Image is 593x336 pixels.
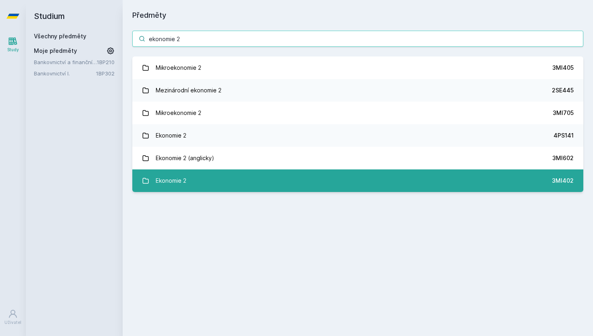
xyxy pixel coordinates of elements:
div: Mezinárodní ekonomie 2 [156,82,221,98]
div: Ekonomie 2 [156,173,186,189]
div: 2SE445 [552,86,574,94]
a: Ekonomie 2 3MI402 [132,169,583,192]
div: 3MI405 [552,64,574,72]
a: Mezinárodní ekonomie 2 2SE445 [132,79,583,102]
div: 3MI402 [552,177,574,185]
span: Moje předměty [34,47,77,55]
div: 3MI602 [552,154,574,162]
a: Všechny předměty [34,33,86,40]
div: Study [7,47,19,53]
div: 3MI705 [553,109,574,117]
a: Mikroekonomie 2 3MI405 [132,56,583,79]
div: Mikroekonomie 2 [156,60,201,76]
a: Mikroekonomie 2 3MI705 [132,102,583,124]
a: 1BP302 [96,70,115,77]
div: Ekonomie 2 (anglicky) [156,150,214,166]
div: 4PS141 [553,131,574,140]
a: Bankovnictví a finanční instituce [34,58,97,66]
a: Ekonomie 2 4PS141 [132,124,583,147]
a: Uživatel [2,305,24,330]
a: Bankovnictví I. [34,69,96,77]
div: Ekonomie 2 [156,127,186,144]
div: Uživatel [4,319,21,326]
input: Název nebo ident předmětu… [132,31,583,47]
a: Study [2,32,24,57]
a: 1BP210 [97,59,115,65]
h1: Předměty [132,10,583,21]
a: Ekonomie 2 (anglicky) 3MI602 [132,147,583,169]
div: Mikroekonomie 2 [156,105,201,121]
